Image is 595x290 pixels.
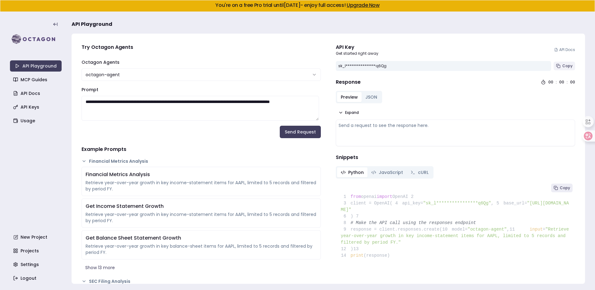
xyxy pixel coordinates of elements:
[392,194,408,199] span: OpenAI
[10,60,62,72] a: API Playground
[402,201,423,206] span: api_key=
[86,234,317,242] div: Get Balance Sheet Statement Growth
[567,80,568,85] div: :
[442,226,452,233] span: 10
[494,200,504,207] span: 5
[353,213,363,220] span: 7
[554,62,575,70] button: Copy
[364,253,390,258] span: (response)
[491,201,494,206] span: ,
[348,169,364,175] span: Python
[10,33,62,45] img: logo-rect-yK7x_WSZ.svg
[341,226,351,233] span: 9
[336,44,378,51] div: API Key
[559,80,564,85] div: 00
[341,200,351,207] span: 3
[82,158,321,164] button: Financial Metrics Analysis
[11,259,62,270] a: Settings
[507,227,509,232] span: ,
[341,246,351,252] span: 12
[86,180,317,192] div: Retrieve year-over-year growth in key income-statement items for AAPL, limited to 5 records and f...
[339,122,572,129] div: Send a request to see the response here.
[86,171,317,178] div: Financial Metrics Analysis
[341,227,442,232] span: response = client.responses.create(
[11,232,62,243] a: New Project
[5,3,590,8] h5: You're on a free Pro trial until [DATE] - enjoy full access!
[86,243,317,255] div: Retrieve year-over-year growth in key balance-sheet items for AAPL, limited to 5 records and filt...
[11,273,62,284] a: Logout
[548,80,553,85] div: 00
[82,87,98,93] label: Prompt
[418,169,429,175] span: cURL
[82,278,321,284] button: SEC Filing Analysis
[362,92,381,102] button: JSON
[361,194,377,199] span: openai
[554,47,575,52] a: API Docs
[341,194,351,200] span: 1
[341,213,351,220] span: 6
[86,203,317,210] div: Get Income Statement Growth
[82,146,321,153] h4: Example Prompts
[11,245,62,256] a: Projects
[560,185,570,190] span: Copy
[467,227,507,232] span: "octagon-agent"
[11,101,62,113] a: API Keys
[72,21,112,28] span: API Playground
[543,227,545,232] span: =
[336,154,575,161] h4: Snippets
[341,252,351,259] span: 14
[336,78,361,86] h4: Response
[570,80,575,85] div: 00
[86,211,317,224] div: Retrieve year-over-year growth in key income-statement items for AAPL, limited to 5 records and f...
[351,253,364,258] span: print
[452,227,467,232] span: model=
[504,201,527,206] span: base_url=
[530,227,543,232] span: input
[337,92,362,102] button: Preview
[336,108,361,117] button: Expand
[347,2,380,9] a: Upgrade Now
[551,184,573,192] button: Copy
[408,194,418,200] span: 2
[82,44,321,51] h4: Try Octagon Agents
[336,51,378,56] p: Get started right away
[82,262,321,273] button: Show 13 more
[351,194,361,199] span: from
[341,201,392,206] span: client = OpenAI(
[392,200,402,207] span: 4
[509,226,519,233] span: 11
[562,63,573,68] span: Copy
[341,227,571,245] span: "Retrieve year-over-year growth in key income-statement items for AAPL, limited to 5 records and ...
[353,246,363,252] span: 13
[82,59,119,65] label: Octagon Agents
[377,194,392,199] span: import
[11,115,62,126] a: Usage
[341,246,353,251] span: )
[345,110,359,115] span: Expand
[379,169,403,175] span: JavaScript
[351,220,476,225] span: # Make the API call using the responses endpoint
[11,88,62,99] a: API Docs
[341,214,353,219] span: )
[556,80,557,85] div: :
[11,74,62,85] a: MCP Guides
[341,220,351,226] span: 8
[280,126,321,138] button: Send Request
